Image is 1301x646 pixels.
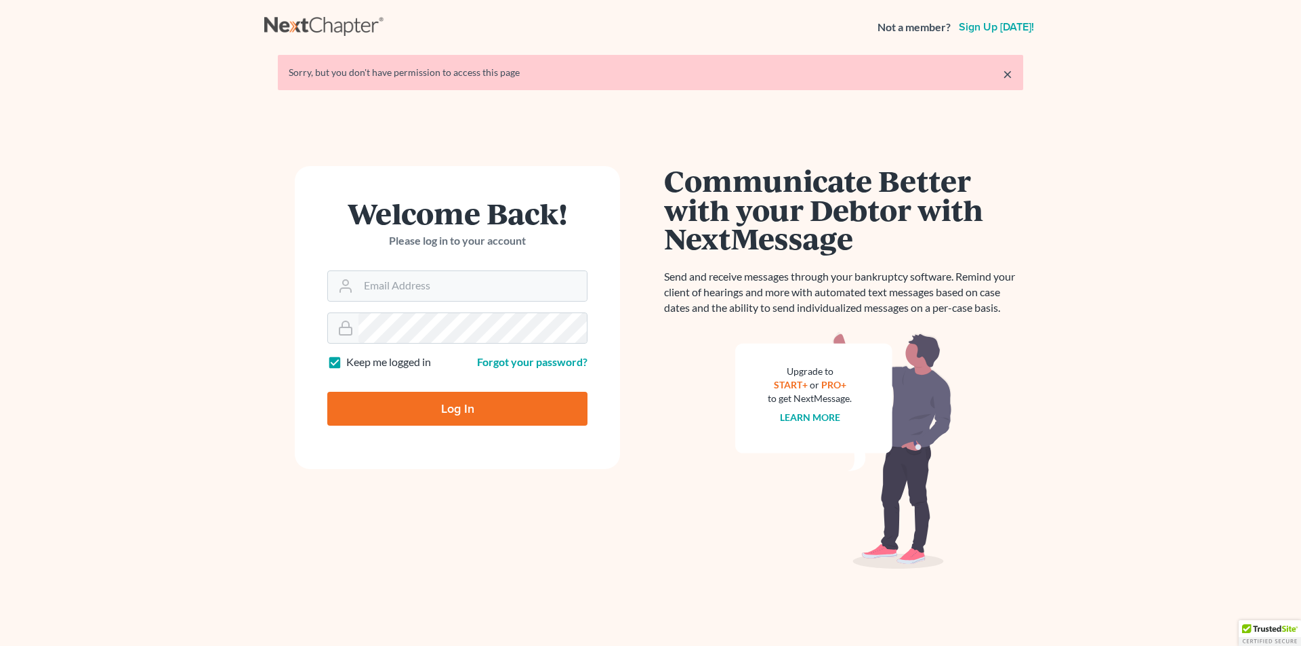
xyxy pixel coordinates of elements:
div: to get NextMessage. [768,392,852,405]
h1: Welcome Back! [327,199,587,228]
div: Sorry, but you don't have permission to access this page [289,66,1012,79]
label: Keep me logged in [346,355,431,370]
a: Sign up [DATE]! [956,22,1037,33]
p: Please log in to your account [327,233,587,249]
p: Send and receive messages through your bankruptcy software. Remind your client of hearings and mo... [664,269,1023,316]
span: or [810,379,819,390]
img: nextmessage_bg-59042aed3d76b12b5cd301f8e5b87938c9018125f34e5fa2b7a6b67550977c72.svg [735,332,952,569]
a: × [1003,66,1012,82]
a: Learn more [780,411,840,423]
div: Upgrade to [768,365,852,378]
a: START+ [774,379,808,390]
input: Log In [327,392,587,426]
div: TrustedSite Certified [1239,620,1301,646]
a: Forgot your password? [477,355,587,368]
strong: Not a member? [877,20,951,35]
input: Email Address [358,271,587,301]
a: PRO+ [821,379,846,390]
h1: Communicate Better with your Debtor with NextMessage [664,166,1023,253]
